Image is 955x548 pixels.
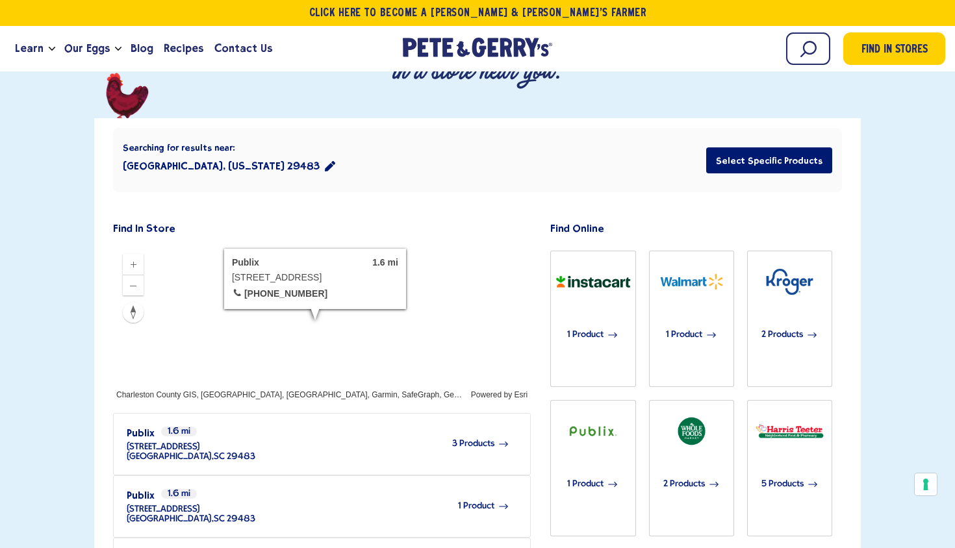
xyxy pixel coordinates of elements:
[115,47,121,51] button: Open the dropdown menu for Our Eggs
[214,40,272,56] span: Contact Us
[49,47,55,51] button: Open the dropdown menu for Learn
[159,31,209,66] a: Recipes
[786,32,830,65] input: Search
[164,40,203,56] span: Recipes
[59,31,115,66] a: Our Eggs
[10,31,49,66] a: Learn
[843,32,945,65] a: Find in Stores
[915,473,937,495] button: Your consent preferences for tracking technologies
[131,40,153,56] span: Blog
[15,40,44,56] span: Learn
[125,31,159,66] a: Blog
[861,42,928,59] span: Find in Stores
[64,40,110,56] span: Our Eggs
[209,31,277,66] a: Contact Us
